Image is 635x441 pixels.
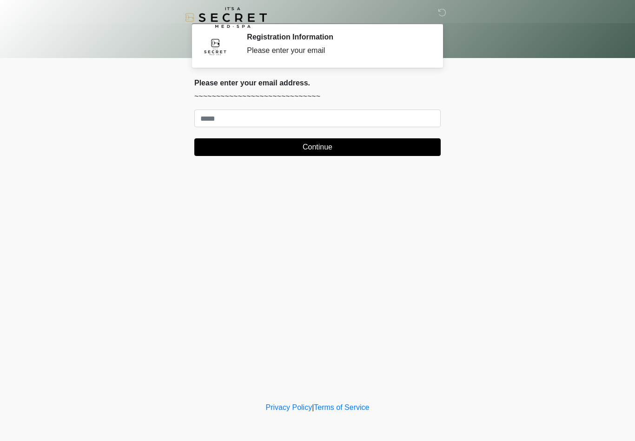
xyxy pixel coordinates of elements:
img: Agent Avatar [201,32,229,60]
h2: Please enter your email address. [194,78,441,87]
a: | [312,403,314,411]
button: Continue [194,138,441,156]
div: Please enter your email [247,45,427,56]
a: Terms of Service [314,403,369,411]
h2: Registration Information [247,32,427,41]
a: Privacy Policy [266,403,312,411]
p: ~~~~~~~~~~~~~~~~~~~~~~~~~~~~~ [194,91,441,102]
img: It's A Secret Med Spa Logo [185,7,267,28]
